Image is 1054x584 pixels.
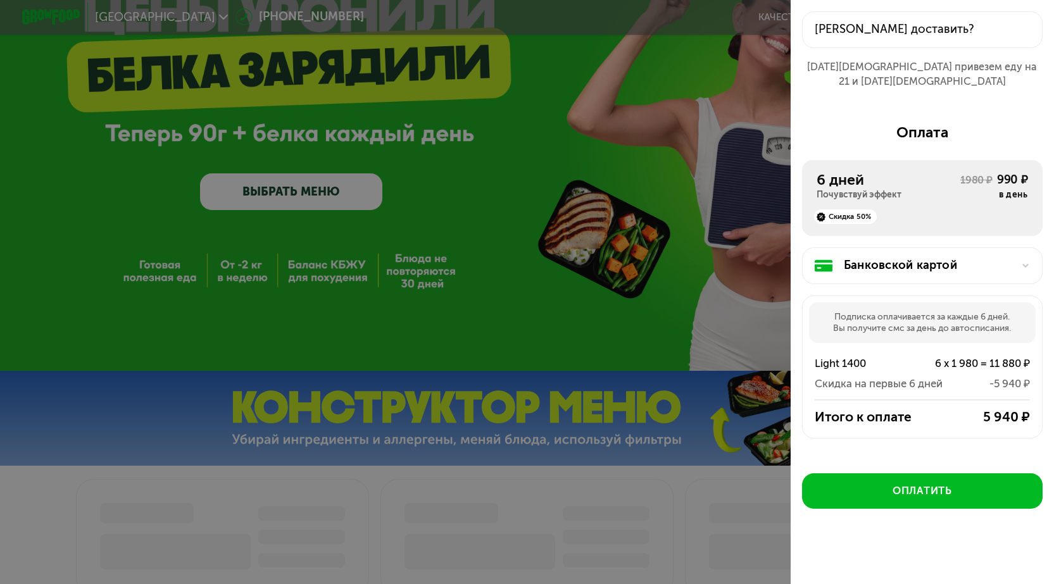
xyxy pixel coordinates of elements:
[960,173,993,201] div: 1980 ₽
[997,171,1027,189] div: 990 ₽
[943,375,1030,393] div: -5 940 ₽
[844,257,1012,275] div: Банковской картой
[815,408,933,426] div: Итого к оплате
[997,189,1027,201] div: в день
[815,355,901,373] div: Light 1400
[802,59,1042,89] div: [DATE][DEMOGRAPHIC_DATA] привезем еду на 21 и [DATE][DEMOGRAPHIC_DATA]
[817,189,960,201] div: Почувствуй эффект
[815,21,1030,39] div: [PERSON_NAME] доставить?
[802,11,1042,48] button: [PERSON_NAME] доставить?
[817,171,960,189] div: 6 дней
[893,483,952,498] div: Оплатить
[901,355,1030,373] div: 6 x 1 980 = 11 880 ₽
[933,408,1030,426] div: 5 940 ₽
[802,124,1042,142] div: Оплата
[809,302,1036,344] div: Подписка оплачивается за каждые 6 дней. Вы получите смс за день до автосписания.
[814,209,877,224] div: Скидка 50%
[815,375,943,393] div: Скидка на первые 6 дней
[802,473,1042,509] button: Оплатить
